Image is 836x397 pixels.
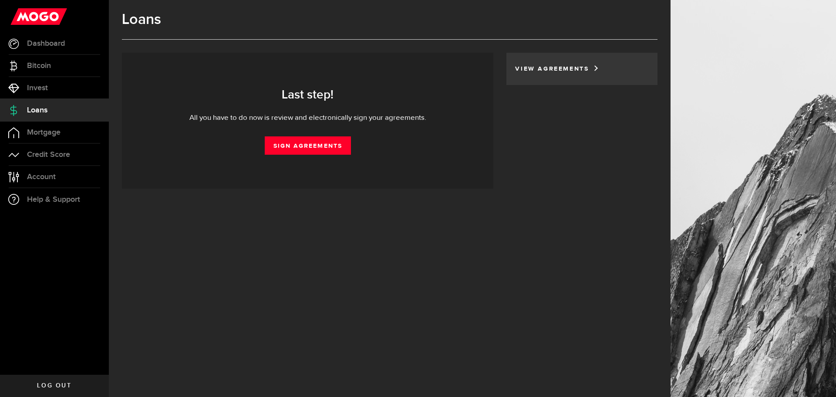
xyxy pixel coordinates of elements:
span: Account [27,173,56,181]
span: Credit Score [27,151,70,159]
span: Invest [27,84,48,92]
h3: Last step! [135,88,480,102]
span: Loans [27,106,47,114]
span: Mortgage [27,129,61,136]
span: Help & Support [27,196,80,204]
h1: Loans [122,11,657,28]
a: View Agreements [515,66,593,72]
a: Sign Agreements [265,136,351,155]
span: Bitcoin [27,62,51,70]
div: All you have to do now is review and electronically sign your agreements. [135,113,480,123]
span: Log out [37,383,71,389]
span: Dashboard [27,40,65,48]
